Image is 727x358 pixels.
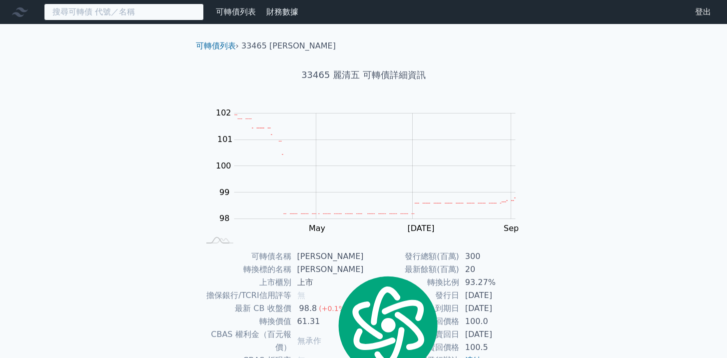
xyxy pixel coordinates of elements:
[200,289,291,302] td: 擔保銀行/TCRI信用評等
[188,68,540,82] h1: 33465 麗清五 可轉債詳細資訊
[687,4,719,20] a: 登出
[407,223,434,233] tspan: [DATE]
[216,108,231,117] tspan: 102
[504,223,519,233] tspan: Sep
[459,315,528,328] td: 100.0
[291,315,364,328] td: 61.31
[291,263,364,276] td: [PERSON_NAME]
[364,263,459,276] td: 最新餘額(百萬)
[459,328,528,341] td: [DATE]
[216,161,231,170] tspan: 100
[364,250,459,263] td: 發行總額(百萬)
[217,134,233,144] tspan: 101
[200,328,291,354] td: CBAS 權利金（百元報價）
[211,108,531,233] g: Chart
[459,250,528,263] td: 300
[44,3,204,20] input: 搜尋可轉債 代號／名稱
[219,187,229,197] tspan: 99
[297,290,305,300] span: 無
[219,213,229,223] tspan: 98
[459,289,528,302] td: [DATE]
[200,250,291,263] td: 可轉債名稱
[459,263,528,276] td: 20
[266,7,298,16] a: 財務數據
[297,302,319,315] div: 98.8
[234,115,515,214] g: Series
[459,276,528,289] td: 93.27%
[200,302,291,315] td: 最新 CB 收盤價
[309,223,325,233] tspan: May
[200,263,291,276] td: 轉換標的名稱
[196,40,239,52] li: ›
[291,250,364,263] td: [PERSON_NAME]
[216,7,256,16] a: 可轉債列表
[196,41,236,50] a: 可轉債列表
[319,304,348,312] span: (+0.1%)
[459,341,528,354] td: 100.5
[291,276,364,289] td: 上市
[200,276,291,289] td: 上市櫃別
[241,40,336,52] li: 33465 [PERSON_NAME]
[200,315,291,328] td: 轉換價值
[459,302,528,315] td: [DATE]
[297,336,321,345] span: 無承作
